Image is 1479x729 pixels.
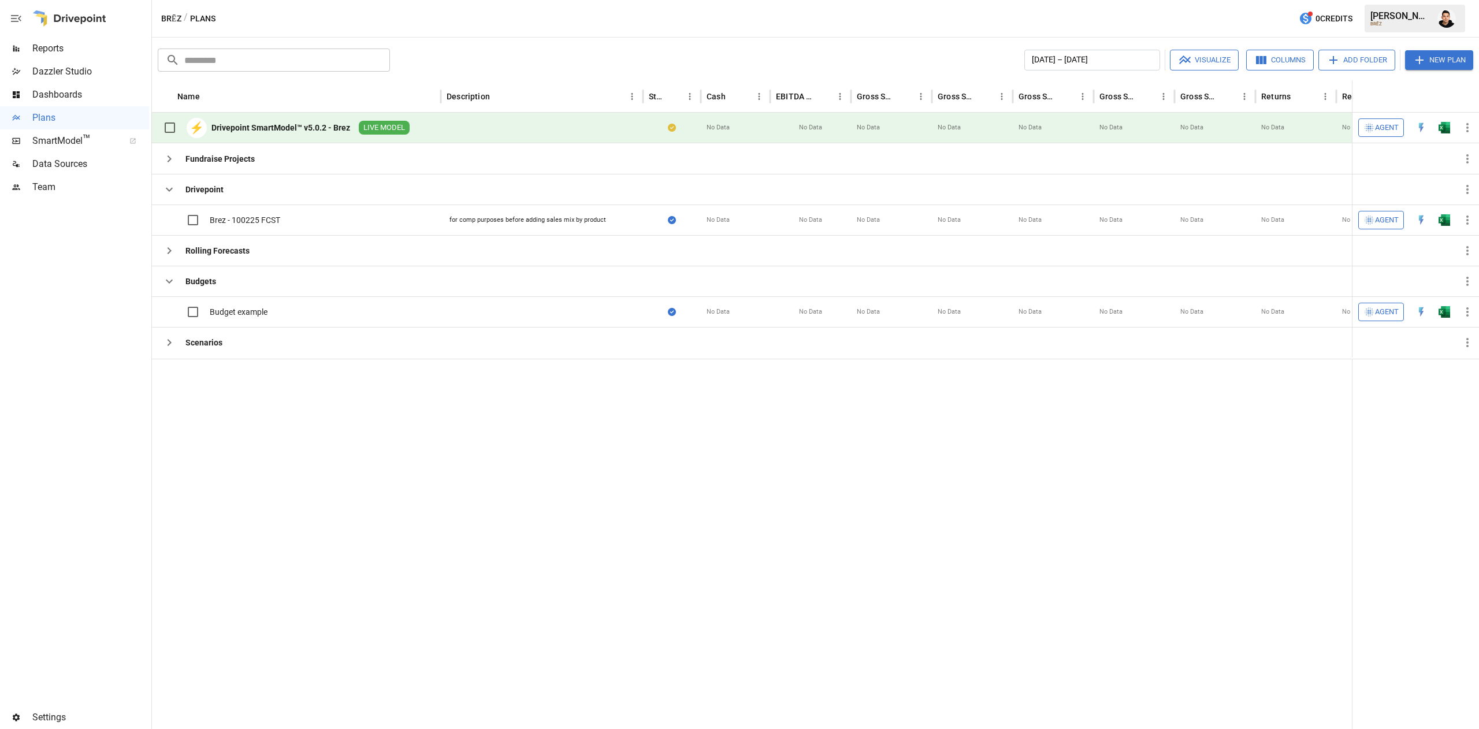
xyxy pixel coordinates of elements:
[624,88,640,105] button: Description column menu
[32,42,149,55] span: Reports
[649,92,664,101] div: Status
[1019,123,1042,132] span: No Data
[447,92,490,101] div: Description
[938,215,961,225] span: No Data
[1415,214,1427,226] img: quick-edit-flash.b8aec18c.svg
[1024,50,1160,70] button: [DATE] – [DATE]
[1180,307,1203,317] span: No Data
[1019,215,1042,225] span: No Data
[185,153,255,165] div: Fundraise Projects
[210,214,280,226] div: Brez - 100225 FCST
[161,12,181,26] button: BRĒZ
[1180,123,1203,132] span: No Data
[1439,122,1450,133] div: Open in Excel
[1439,306,1450,318] img: excel-icon.76473adf.svg
[857,123,880,132] span: No Data
[32,711,149,724] span: Settings
[177,92,200,101] div: Name
[978,88,994,105] button: Sort
[449,215,606,225] div: for comp purposes before adding sales mix by product
[668,214,676,226] div: Sync complete
[1375,306,1399,319] span: Agent
[491,88,507,105] button: Sort
[1342,307,1365,317] span: No Data
[682,88,698,105] button: Status column menu
[1019,92,1057,101] div: Gross Sales: Marketplace
[1236,88,1253,105] button: Gross Sales: Retail column menu
[707,307,730,317] span: No Data
[83,132,91,147] span: ™
[1439,122,1450,133] img: excel-icon.76473adf.svg
[32,134,117,148] span: SmartModel
[1180,92,1219,101] div: Gross Sales: Retail
[1415,122,1427,133] img: quick-edit-flash.b8aec18c.svg
[1439,306,1450,318] div: Open in Excel
[816,88,832,105] button: Sort
[1415,122,1427,133] div: Open in Quick Edit
[938,92,976,101] div: Gross Sales: DTC Online
[1261,307,1284,317] span: No Data
[1261,215,1284,225] span: No Data
[201,88,217,105] button: Sort
[32,157,149,171] span: Data Sources
[1375,121,1399,135] span: Agent
[1439,214,1450,226] div: Open in Excel
[1316,12,1352,26] span: 0 Credits
[938,123,961,132] span: No Data
[1261,123,1284,132] span: No Data
[994,88,1010,105] button: Gross Sales: DTC Online column menu
[185,184,224,195] div: Drivepoint
[184,12,188,26] div: /
[1294,8,1357,29] button: 0Credits
[1358,303,1404,321] button: Agent
[1430,2,1463,35] button: Francisco Sanchez
[1261,92,1291,101] div: Returns
[799,215,822,225] span: No Data
[1099,123,1123,132] span: No Data
[32,65,149,79] span: Dazzler Studio
[185,337,222,348] div: Scenarios
[1370,21,1430,27] div: BRĒZ
[1099,92,1138,101] div: Gross Sales: Wholesale
[211,122,350,133] div: Drivepoint SmartModel™ v5.0.2 - Brez
[1437,9,1456,28] img: Francisco Sanchez
[32,88,149,102] span: Dashboards
[799,123,822,132] span: No Data
[359,122,410,133] span: LIVE MODEL
[1220,88,1236,105] button: Sort
[799,307,822,317] span: No Data
[1358,211,1404,229] button: Agent
[857,215,880,225] span: No Data
[1099,215,1123,225] span: No Data
[707,215,730,225] span: No Data
[1155,88,1172,105] button: Gross Sales: Wholesale column menu
[185,276,216,287] div: Budgets
[1463,88,1479,105] button: Sort
[707,92,726,101] div: Cash
[1405,50,1473,70] button: New Plan
[1180,215,1203,225] span: No Data
[668,122,676,133] div: Your plan has changes in Excel that are not reflected in the Drivepoint Data Warehouse, select "S...
[1415,214,1427,226] div: Open in Quick Edit
[1375,214,1399,227] span: Agent
[776,92,815,101] div: EBITDA Margin
[1099,307,1123,317] span: No Data
[857,92,895,101] div: Gross Sales
[1370,10,1430,21] div: [PERSON_NAME]
[832,88,848,105] button: EBITDA Margin column menu
[668,306,676,318] div: Sync complete
[751,88,767,105] button: Cash column menu
[1358,118,1404,137] button: Agent
[1246,50,1314,70] button: Columns
[1139,88,1155,105] button: Sort
[1318,50,1395,70] button: Add Folder
[32,180,149,194] span: Team
[1317,88,1333,105] button: Returns column menu
[1342,92,1381,101] div: Returns: DTC Online
[1415,306,1427,318] div: Open in Quick Edit
[938,307,961,317] span: No Data
[1439,214,1450,226] img: excel-icon.76473adf.svg
[1058,88,1075,105] button: Sort
[210,306,267,318] div: Budget example
[1170,50,1239,70] button: Visualize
